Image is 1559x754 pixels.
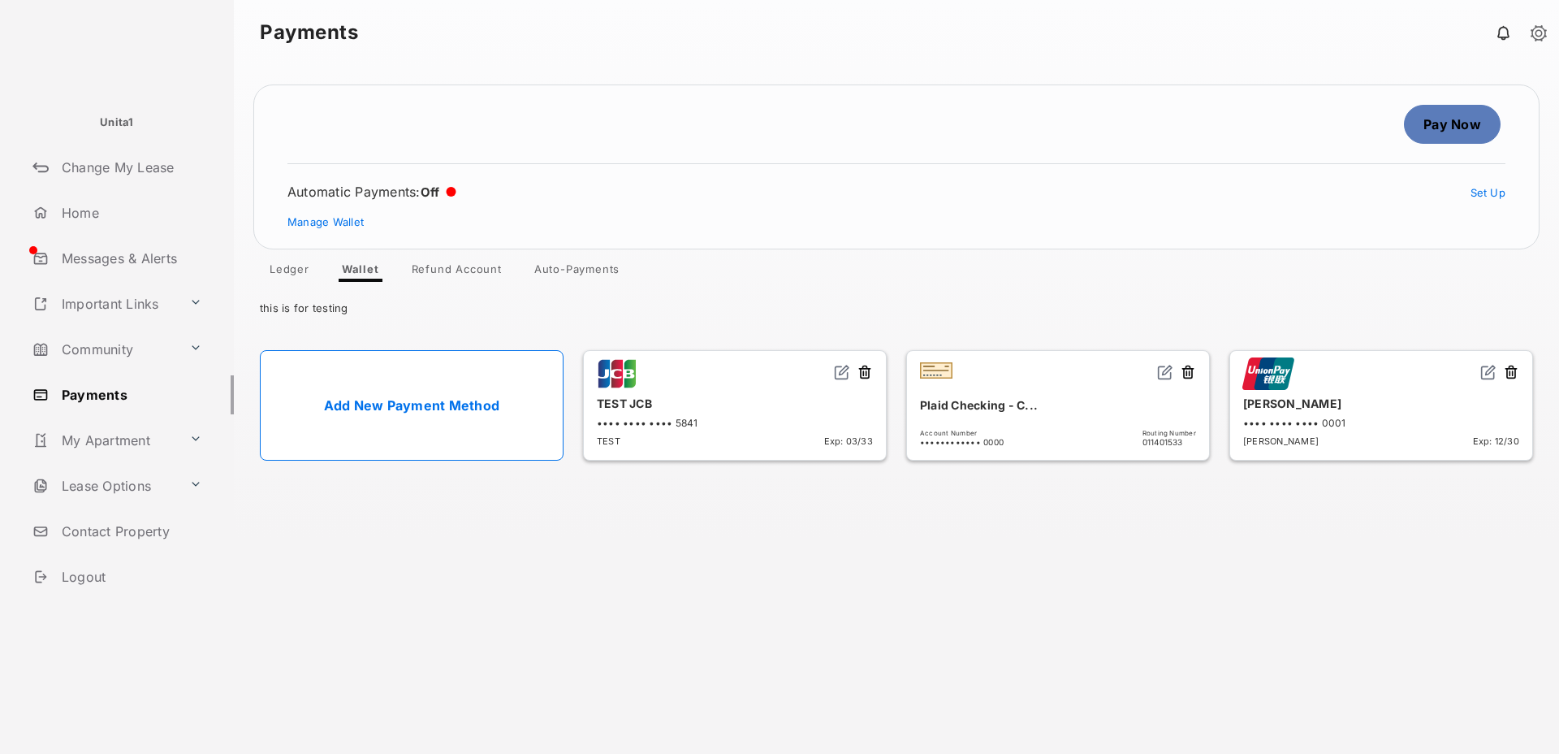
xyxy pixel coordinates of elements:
span: Exp: 12/30 [1473,435,1519,447]
a: Auto-Payments [521,262,633,282]
div: [PERSON_NAME] [1243,390,1519,417]
a: Contact Property [26,512,234,551]
div: •••• •••• •••• 0001 [1243,417,1519,429]
img: svg+xml;base64,PHN2ZyB2aWV3Qm94PSIwIDAgMjQgMjQiIHdpZHRoPSIxNiIgaGVpZ2h0PSIxNiIgZmlsbD0ibm9uZSIgeG... [834,364,850,380]
div: •••• •••• •••• 5841 [597,417,873,429]
a: Add New Payment Method [260,350,564,461]
img: svg+xml;base64,PHN2ZyB2aWV3Qm94PSIwIDAgMjQgMjQiIHdpZHRoPSIxNiIgaGVpZ2h0PSIxNiIgZmlsbD0ibm9uZSIgeG... [1480,364,1496,380]
a: Lease Options [26,466,183,505]
a: Payments [26,375,234,414]
span: Exp: 03/33 [824,435,873,447]
span: •••••••••••• 0000 [920,437,1004,447]
a: My Apartment [26,421,183,460]
span: Account Number [920,429,1004,437]
div: Automatic Payments : [287,184,456,200]
a: Set Up [1470,186,1506,199]
a: Community [26,330,183,369]
a: Important Links [26,284,183,323]
a: Manage Wallet [287,215,364,228]
a: Logout [26,557,234,596]
a: Wallet [329,262,392,282]
a: Ledger [257,262,322,282]
a: Messages & Alerts [26,239,234,278]
p: Unita1 [100,115,134,131]
span: [PERSON_NAME] [1243,435,1319,447]
a: Change My Lease [26,148,234,187]
span: Off [421,184,440,200]
a: Refund Account [399,262,515,282]
strong: Payments [260,23,358,42]
div: this is for testing [234,282,1559,327]
div: Plaid Checking - C... [920,392,1196,418]
span: Routing Number [1142,429,1196,437]
a: Home [26,193,234,232]
span: TEST [597,435,620,447]
div: TEST JCB [597,390,873,417]
span: 011401533 [1142,437,1196,447]
img: svg+xml;base64,PHN2ZyB2aWV3Qm94PSIwIDAgMjQgMjQiIHdpZHRoPSIxNiIgaGVpZ2h0PSIxNiIgZmlsbD0ibm9uZSIgeG... [1157,364,1173,380]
